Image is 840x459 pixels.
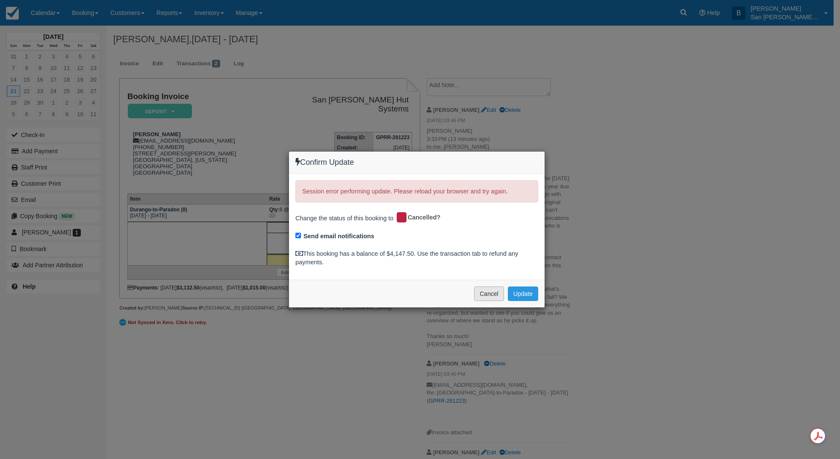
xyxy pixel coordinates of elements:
[395,211,447,225] div: Cancelled?
[474,287,504,301] button: Cancel
[295,180,538,203] div: Session error performing update. Please reload your browser and try again.
[295,249,538,267] div: This booking has a balance of $4,147.50. Use the transaction tab to refund any payments.
[508,287,538,301] button: Update
[295,158,538,167] h4: Confirm Update
[295,214,394,225] span: Change the status of this booking to
[304,232,374,241] label: Send email notifications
